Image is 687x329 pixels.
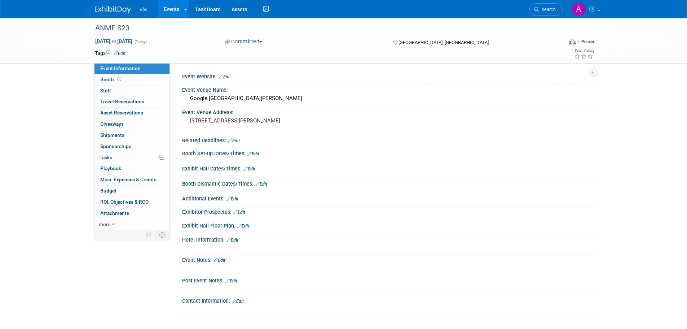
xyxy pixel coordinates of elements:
a: Shipments [94,130,169,141]
span: Attachments [100,210,129,216]
td: Tags [95,49,125,57]
div: Event Venue Name: [182,85,593,94]
div: Event Venue Address: [182,107,593,116]
pre: [STREET_ADDRESS][PERSON_NAME] [190,117,345,124]
span: Booth not reserved yet [116,77,123,82]
span: [GEOGRAPHIC_DATA], [GEOGRAPHIC_DATA] [398,40,489,45]
a: Edit [233,210,245,215]
a: Edit [226,196,238,202]
a: Tasks [94,152,169,163]
a: Edit [237,224,249,229]
a: Staff [94,86,169,96]
td: Personalize Event Tab Strip [142,230,155,239]
a: Edit [255,182,267,187]
div: In-Person [577,39,594,44]
img: Format-Inperson.png [569,39,576,44]
span: Booth [100,77,123,82]
div: Hotel information: [182,234,593,244]
a: Misc. Expenses & Credits [94,174,169,185]
img: Amy Barker [572,3,586,16]
div: Additional Events: [182,193,593,203]
div: Event Notes: [182,255,593,264]
span: Misc. Expenses & Credits [100,177,157,182]
span: Staff [100,88,111,94]
div: Event Rating [574,49,594,53]
div: Event Format [520,38,594,48]
a: Booth [94,74,169,85]
a: Edit [219,74,231,79]
button: Committed [222,38,265,46]
a: Edit [213,258,225,263]
div: ANME S23 [93,22,552,35]
a: Edit [247,151,259,156]
span: Budget [100,188,116,194]
span: Event Information [100,65,141,71]
img: ExhibitDay [95,6,131,13]
span: Shipments [100,132,124,138]
a: Budget [94,186,169,196]
a: ROI, Objectives & ROO [94,197,169,208]
a: more [94,219,169,230]
span: Playbook [100,165,121,171]
div: Exhibit Hall Dates/Times: [182,163,593,173]
span: Search [539,7,556,12]
div: Exhibitor Prospectus: [182,207,593,216]
div: Post Event Notes: [182,275,593,285]
a: Sponsorships [94,141,169,152]
span: Giveaways [100,121,124,127]
a: Giveaways [94,119,169,130]
span: to [110,38,117,44]
div: Booth Set-up Dates/Times: [182,148,593,157]
span: Tasks [100,155,112,160]
a: Edit [225,278,237,283]
span: Travel Reservations [100,99,144,104]
a: Asset Reservations [94,108,169,118]
span: ROI, Objectives & ROO [100,199,149,205]
a: Event Information [94,63,169,74]
a: Edit [228,138,240,143]
a: Search [529,3,563,16]
span: Vivi [140,7,147,12]
div: Contact Information: [182,295,593,305]
div: Related Deadlines: [182,135,593,144]
td: Toggle Event Tabs [155,230,169,239]
div: Booth Dismantle Dates/Times: [182,178,593,188]
a: Travel Reservations [94,96,169,107]
span: (1 day) [134,39,147,44]
span: [DATE] [DATE] [95,38,133,44]
a: Edit [243,166,255,172]
a: Edit [226,238,238,243]
a: Edit [232,299,244,304]
div: Exhibit Hall Floor Plan: [182,220,593,230]
span: Asset Reservations [100,110,143,116]
div: Google [GEOGRAPHIC_DATA][PERSON_NAME] [188,93,587,104]
span: Sponsorships [100,143,131,149]
a: Edit [114,51,125,56]
a: Attachments [94,208,169,219]
div: Event Website: [182,71,593,81]
span: more [99,221,110,227]
a: Playbook [94,163,169,174]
